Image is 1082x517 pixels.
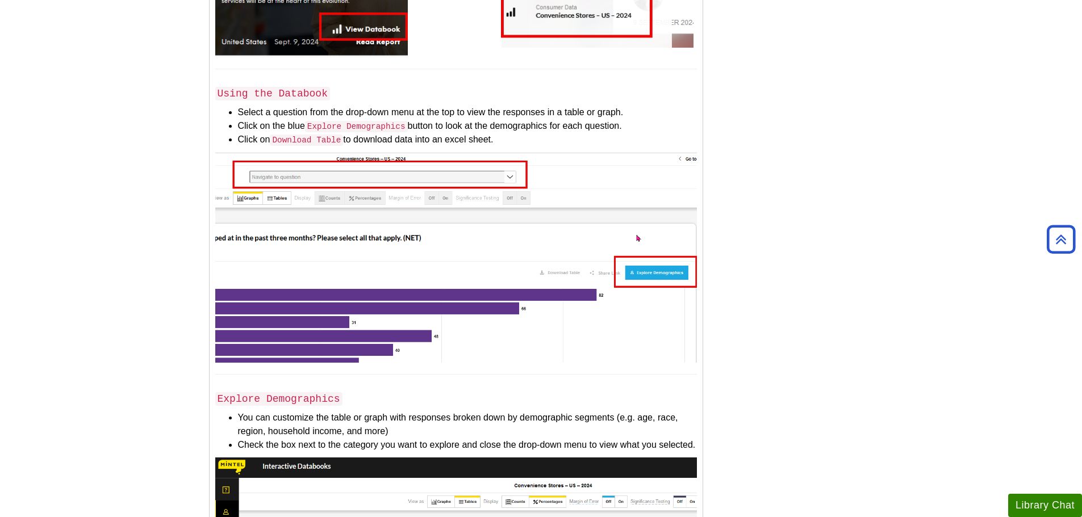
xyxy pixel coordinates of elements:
code: Download Table [270,134,343,146]
code: Explore Demographics [305,121,408,132]
li: You can customize the table or graph with responses broken down by demographic segments (e.g. age... [238,411,697,438]
code: Explore Demographics [215,392,342,406]
img: databook [215,153,697,363]
li: Click on to download data into an excel sheet. [238,133,697,147]
a: Back to Top [1043,232,1079,247]
li: Select a question from the drop-down menu at the top to view the responses in a table or graph. [238,106,697,119]
li: Click on the blue button to look at the demographics for each question. [238,119,697,133]
code: Using the Databook [215,87,330,100]
li: Check the box next to the category you want to explore and close the drop-down menu to view what ... [238,438,697,452]
button: Library Chat [1008,494,1082,517]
